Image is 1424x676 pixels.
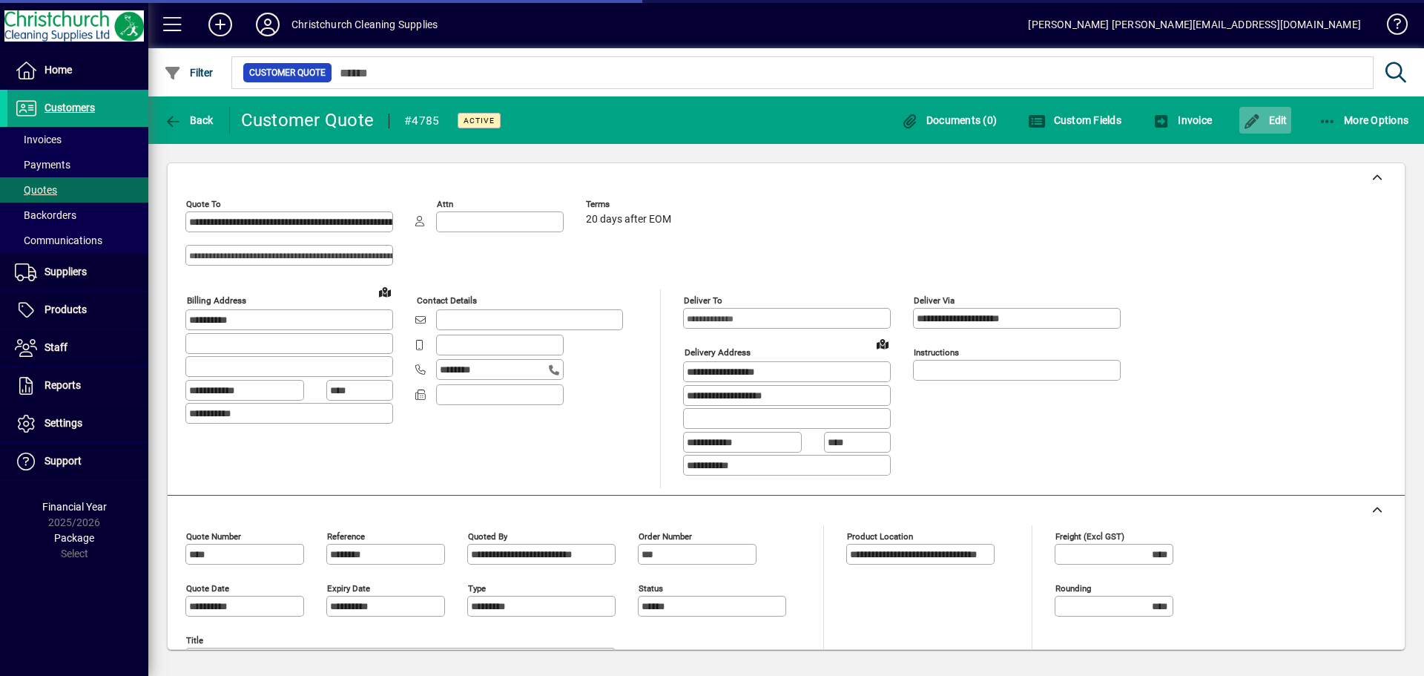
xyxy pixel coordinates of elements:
[1028,13,1361,36] div: [PERSON_NAME] [PERSON_NAME][EMAIL_ADDRESS][DOMAIN_NAME]
[44,64,72,76] span: Home
[44,303,87,315] span: Products
[914,347,959,358] mat-label: Instructions
[160,59,217,86] button: Filter
[586,214,671,226] span: 20 days after EOM
[1319,114,1409,126] span: More Options
[847,531,913,541] mat-label: Product location
[186,634,203,645] mat-label: Title
[7,152,148,177] a: Payments
[7,367,148,404] a: Reports
[7,292,148,329] a: Products
[44,341,67,353] span: Staff
[291,13,438,36] div: Christchurch Cleaning Supplies
[914,295,955,306] mat-label: Deliver via
[15,234,102,246] span: Communications
[241,108,375,132] div: Customer Quote
[186,199,221,209] mat-label: Quote To
[7,405,148,442] a: Settings
[1055,531,1124,541] mat-label: Freight (excl GST)
[15,159,70,171] span: Payments
[464,116,495,125] span: Active
[1153,114,1212,126] span: Invoice
[160,107,217,134] button: Back
[1149,107,1216,134] button: Invoice
[1376,3,1405,51] a: Knowledge Base
[327,531,365,541] mat-label: Reference
[437,199,453,209] mat-label: Attn
[373,280,397,303] a: View on map
[639,583,663,593] mat-label: Status
[327,583,370,593] mat-label: Expiry date
[164,114,214,126] span: Back
[244,11,291,38] button: Profile
[1239,107,1291,134] button: Edit
[897,107,1001,134] button: Documents (0)
[44,379,81,391] span: Reports
[900,114,997,126] span: Documents (0)
[404,109,439,133] div: #4785
[15,134,62,145] span: Invoices
[7,127,148,152] a: Invoices
[7,228,148,253] a: Communications
[44,455,82,467] span: Support
[197,11,244,38] button: Add
[1024,107,1125,134] button: Custom Fields
[639,531,692,541] mat-label: Order number
[15,184,57,196] span: Quotes
[1028,114,1121,126] span: Custom Fields
[44,102,95,114] span: Customers
[7,254,148,291] a: Suppliers
[249,65,326,80] span: Customer Quote
[1243,114,1288,126] span: Edit
[148,107,230,134] app-page-header-button: Back
[164,67,214,79] span: Filter
[44,266,87,278] span: Suppliers
[15,209,76,221] span: Backorders
[186,583,229,593] mat-label: Quote date
[7,443,148,480] a: Support
[7,177,148,203] a: Quotes
[468,583,486,593] mat-label: Type
[7,52,148,89] a: Home
[42,501,107,513] span: Financial Year
[1315,107,1413,134] button: More Options
[468,531,507,541] mat-label: Quoted by
[54,532,94,544] span: Package
[1055,583,1091,593] mat-label: Rounding
[586,200,675,209] span: Terms
[186,531,241,541] mat-label: Quote number
[7,329,148,367] a: Staff
[684,295,722,306] mat-label: Deliver To
[44,417,82,429] span: Settings
[871,332,894,355] a: View on map
[7,203,148,228] a: Backorders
